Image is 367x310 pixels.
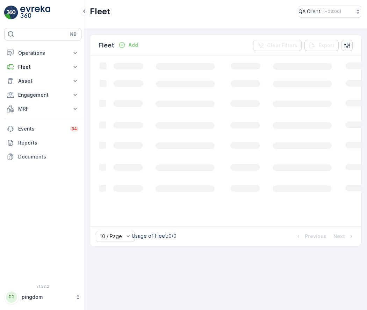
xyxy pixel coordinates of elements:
[18,77,67,84] p: Asset
[18,50,67,57] p: Operations
[22,294,72,301] p: pingdom
[4,88,81,102] button: Engagement
[71,126,77,132] p: 34
[70,31,77,37] p: ⌘B
[18,125,66,132] p: Events
[305,233,326,240] p: Previous
[4,102,81,116] button: MRF
[267,42,297,49] p: Clear Filters
[20,6,50,20] img: logo_light-DOdMpM7g.png
[116,41,141,49] button: Add
[18,91,67,98] p: Engagement
[90,6,110,17] p: Fleet
[132,232,177,239] p: Usage of Fleet : 0/0
[318,42,334,49] p: Export
[253,40,302,51] button: Clear Filters
[99,40,114,50] p: Fleet
[4,60,81,74] button: Fleet
[323,9,341,14] p: ( +03:00 )
[4,122,81,136] a: Events34
[18,139,79,146] p: Reports
[333,232,355,241] button: Next
[4,74,81,88] button: Asset
[4,6,18,20] img: logo
[4,136,81,150] a: Reports
[4,284,81,288] span: v 1.52.2
[18,105,67,112] p: MRF
[4,46,81,60] button: Operations
[298,6,361,17] button: QA Client(+03:00)
[294,232,327,241] button: Previous
[4,290,81,304] button: PPpingdom
[4,150,81,164] a: Documents
[304,40,339,51] button: Export
[128,42,138,49] p: Add
[6,291,17,303] div: PP
[333,233,345,240] p: Next
[298,8,321,15] p: QA Client
[18,153,79,160] p: Documents
[18,64,67,71] p: Fleet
